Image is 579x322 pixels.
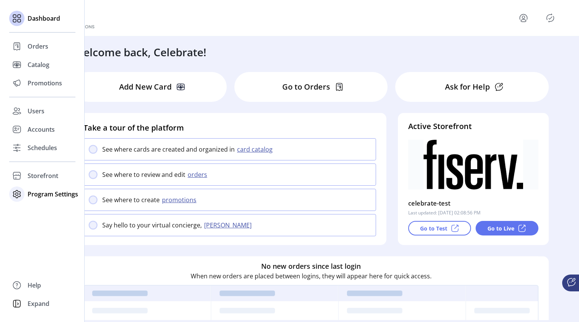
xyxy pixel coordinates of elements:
span: Help [28,281,41,290]
button: orders [185,170,212,179]
p: Go to Live [487,224,514,232]
p: Go to Orders [282,81,330,93]
h3: Welcome back, Celebrate! [74,44,206,60]
p: Say hello to your virtual concierge, [102,221,202,230]
button: Publisher Panel [544,12,556,24]
span: Dashboard [28,14,60,23]
button: promotions [160,195,201,204]
span: Accounts [28,125,55,134]
span: Schedules [28,143,57,152]
h4: Active Storefront [408,121,538,132]
p: Go to Test [420,224,447,232]
h6: No new orders since last login [261,261,361,271]
span: Catalog [28,60,49,69]
p: See where to review and edit [102,170,185,179]
span: Storefront [28,171,58,180]
button: [PERSON_NAME] [202,221,256,230]
p: When new orders are placed between logins, they will appear here for quick access. [191,271,432,281]
button: menu [517,12,530,24]
p: Ask for Help [445,81,490,93]
p: Last updated: [DATE] 02:08:56 PM [408,209,481,216]
span: Orders [28,42,48,51]
span: Promotions [28,78,62,88]
p: celebrate-test [408,197,451,209]
span: Program Settings [28,190,78,199]
p: Add New Card [119,81,172,93]
p: See where to create [102,195,160,204]
button: card catalog [235,145,277,154]
span: Expand [28,299,49,308]
span: Users [28,106,44,116]
p: See where cards are created and organized in [102,145,235,154]
h4: Take a tour of the platform [83,122,376,134]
